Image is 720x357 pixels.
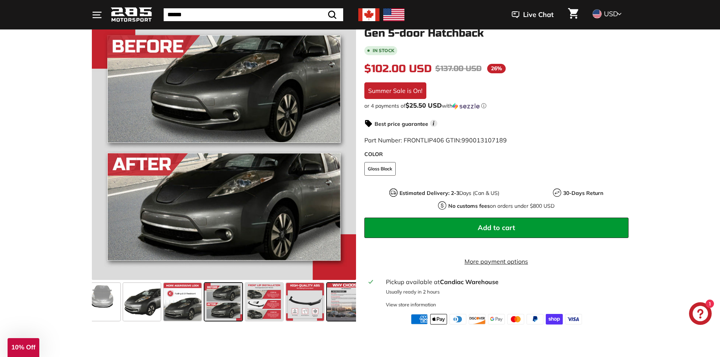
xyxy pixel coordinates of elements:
img: discover [469,314,486,325]
span: Live Chat [523,10,554,20]
button: Add to cart [364,218,629,238]
span: 990013107189 [461,136,507,144]
div: or 4 payments of$25.50 USDwithSezzle Click to learn more about Sezzle [364,102,629,110]
a: Cart [564,2,583,28]
span: i [430,120,437,127]
b: In stock [373,48,394,53]
img: paypal [526,314,543,325]
img: visa [565,314,582,325]
span: $102.00 USD [364,62,432,75]
p: on orders under $800 USD [448,202,554,210]
span: Add to cart [478,223,515,232]
span: USD [604,9,618,18]
img: american_express [411,314,428,325]
strong: 30-Days Return [563,190,603,196]
span: $137.00 USD [435,64,482,73]
strong: Best price guarantee [375,121,428,127]
span: $25.50 USD [406,101,442,109]
a: More payment options [364,257,629,266]
span: Part Number: FRONTLIP406 GTIN: [364,136,507,144]
div: Summer Sale is On! [364,82,426,99]
div: View store information [386,301,436,308]
div: 10% Off [8,338,39,357]
label: COLOR [364,150,629,158]
span: 10% Off [11,344,35,351]
span: 26% [487,64,506,73]
strong: Candiac Warehouse [440,278,499,286]
strong: No customs fees [448,202,490,209]
strong: Estimated Delivery: 2-3 [399,190,459,196]
img: Sezzle [452,103,480,110]
img: google_pay [488,314,505,325]
inbox-online-store-chat: Shopify online store chat [687,302,714,327]
input: Search [164,8,343,21]
p: Days (Can & US) [399,189,499,197]
img: master [507,314,524,325]
div: or 4 payments of with [364,102,629,110]
p: Usually ready in 2 hours [386,288,624,295]
button: Live Chat [502,5,564,24]
div: Pickup available at [386,277,624,286]
img: apple_pay [430,314,447,325]
h1: Front Lip Splitter - [DATE]-[DATE] Nissan Leaf 1st Gen 5-door Hatchback [364,16,629,39]
img: shopify_pay [546,314,563,325]
img: diners_club [449,314,466,325]
img: Logo_285_Motorsport_areodynamics_components [111,6,152,24]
